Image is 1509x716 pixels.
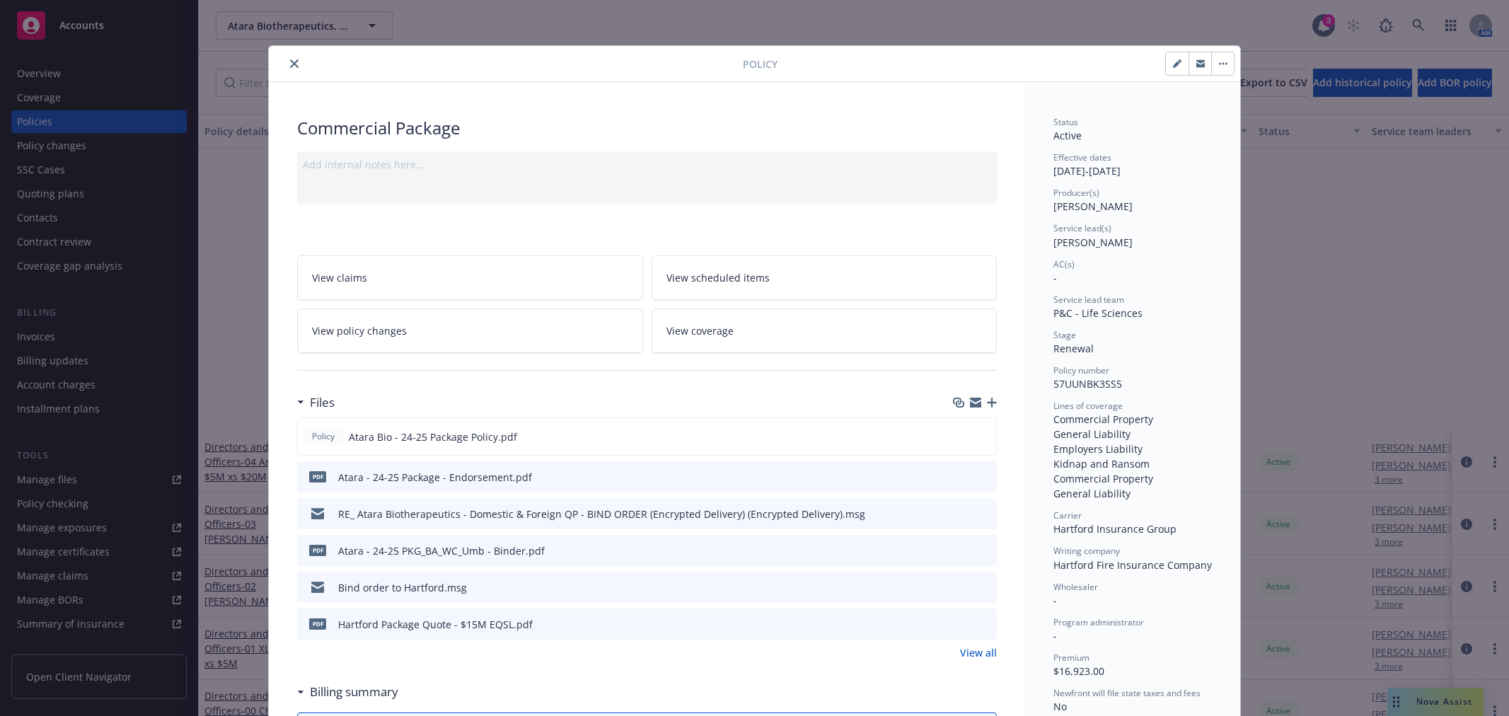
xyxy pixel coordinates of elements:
[1053,581,1098,593] span: Wholesaler
[1053,116,1078,128] span: Status
[1053,187,1099,199] span: Producer(s)
[309,618,326,629] span: pdf
[1053,377,1122,391] span: 57UUNBK3SS5
[1053,700,1067,713] span: No
[1053,400,1123,412] span: Lines of coverage
[956,580,967,595] button: download file
[652,255,998,300] a: View scheduled items
[297,393,335,412] div: Files
[338,507,865,521] div: RE_ Atara Biotherapeutics - Domestic & Foreign QP - BIND ORDER (Encrypted Delivery) (Encrypted De...
[956,543,967,558] button: download file
[1053,509,1082,521] span: Carrier
[312,270,367,285] span: View claims
[956,507,967,521] button: download file
[1053,294,1124,306] span: Service lead team
[1053,652,1089,664] span: Premium
[310,393,335,412] h3: Files
[309,545,326,555] span: pdf
[1053,258,1075,270] span: AC(s)
[1053,271,1057,284] span: -
[1053,471,1212,486] div: Commercial Property
[978,429,990,444] button: preview file
[1053,236,1133,249] span: [PERSON_NAME]
[666,270,770,285] span: View scheduled items
[1053,441,1212,456] div: Employers Liability
[666,323,734,338] span: View coverage
[1053,486,1212,501] div: General Liability
[956,617,967,632] button: download file
[1053,629,1057,642] span: -
[297,683,398,701] div: Billing summary
[1053,427,1212,441] div: General Liability
[1053,151,1111,163] span: Effective dates
[1053,664,1104,678] span: $16,923.00
[349,429,517,444] span: Atara Bio - 24-25 Package Policy.pdf
[297,308,643,353] a: View policy changes
[310,683,398,701] h3: Billing summary
[1053,129,1082,142] span: Active
[303,157,991,172] div: Add internal notes here...
[1053,329,1076,341] span: Stage
[743,57,777,71] span: Policy
[978,543,991,558] button: preview file
[1053,456,1212,471] div: Kidnap and Ransom
[955,429,966,444] button: download file
[1053,594,1057,607] span: -
[309,471,326,482] span: pdf
[978,617,991,632] button: preview file
[1053,616,1144,628] span: Program administrator
[338,580,467,595] div: Bind order to Hartford.msg
[1053,522,1176,536] span: Hartford Insurance Group
[1053,558,1212,572] span: Hartford Fire Insurance Company
[338,543,545,558] div: Atara - 24-25 PKG_BA_WC_Umb - Binder.pdf
[652,308,998,353] a: View coverage
[978,580,991,595] button: preview file
[297,255,643,300] a: View claims
[338,470,532,485] div: Atara - 24-25 Package - Endorsement.pdf
[978,507,991,521] button: preview file
[297,116,997,140] div: Commercial Package
[312,323,407,338] span: View policy changes
[1053,412,1212,427] div: Commercial Property
[1053,151,1212,178] div: [DATE] - [DATE]
[1053,342,1094,355] span: Renewal
[286,55,303,72] button: close
[956,470,967,485] button: download file
[960,645,997,660] a: View all
[1053,222,1111,234] span: Service lead(s)
[1053,306,1143,320] span: P&C - Life Sciences
[1053,687,1201,699] span: Newfront will file state taxes and fees
[1053,364,1109,376] span: Policy number
[1053,200,1133,213] span: [PERSON_NAME]
[309,430,337,443] span: Policy
[978,470,991,485] button: preview file
[338,617,533,632] div: Hartford Package Quote - $15M EQSL.pdf
[1053,545,1120,557] span: Writing company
